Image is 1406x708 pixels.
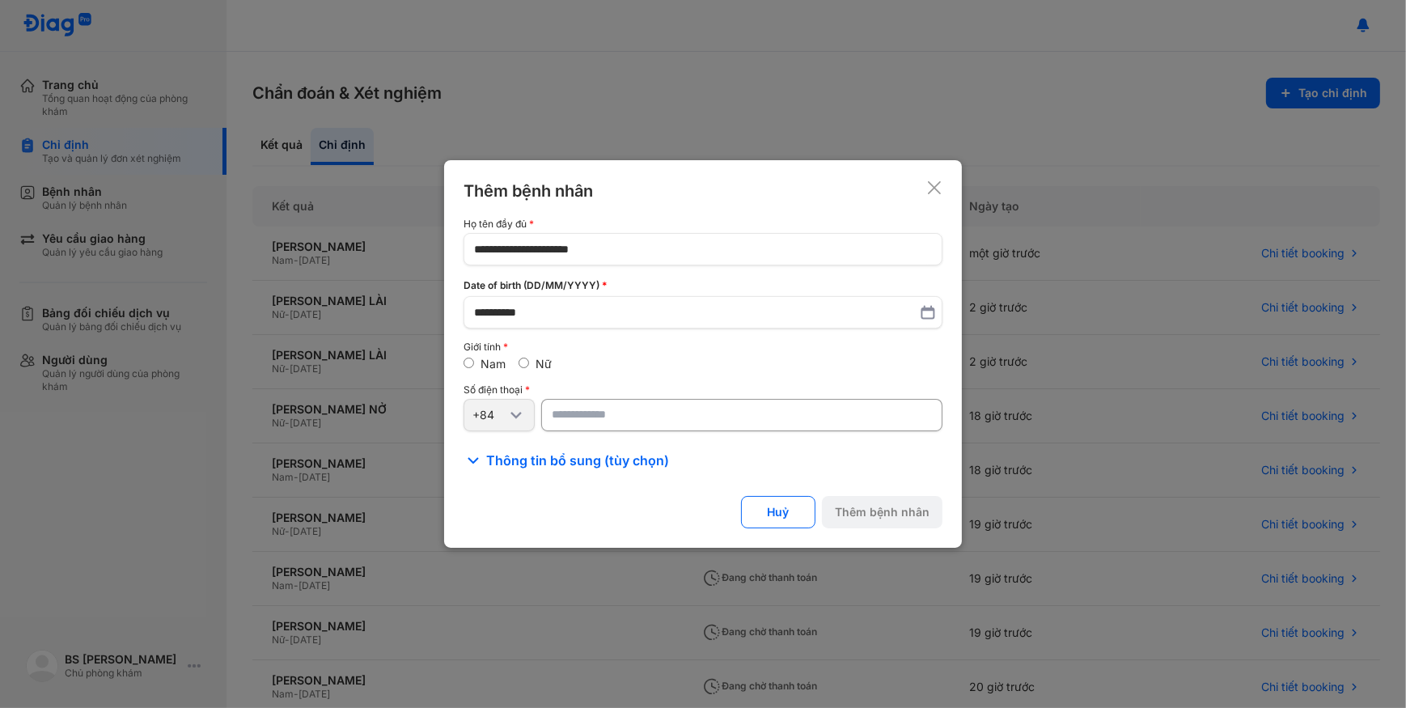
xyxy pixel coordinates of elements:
[822,496,942,528] button: Thêm bệnh nhân
[464,384,942,396] div: Số điện thoại
[486,451,669,470] span: Thông tin bổ sung (tùy chọn)
[472,408,506,422] div: +84
[741,496,815,528] button: Huỷ
[536,357,552,371] label: Nữ
[481,357,506,371] label: Nam
[464,180,593,202] div: Thêm bệnh nhân
[464,341,942,353] div: Giới tính
[464,218,942,230] div: Họ tên đầy đủ
[464,278,942,293] div: Date of birth (DD/MM/YYYY)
